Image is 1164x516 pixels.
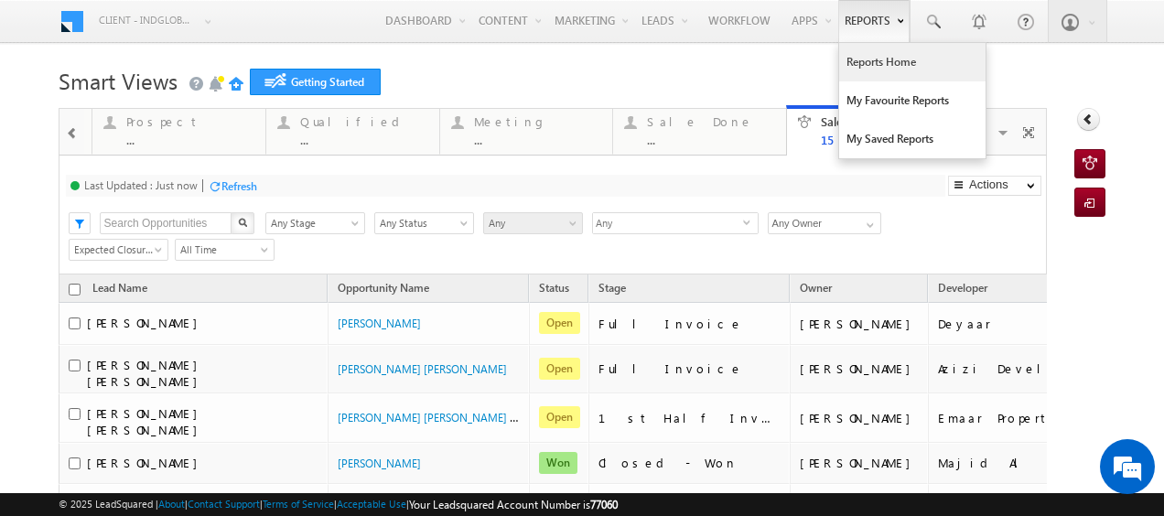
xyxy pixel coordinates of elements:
div: Azizi Developments [938,360,1121,377]
span: Open [539,312,580,334]
div: ... [474,133,602,146]
a: My Saved Reports [839,120,986,158]
a: Any Status [374,212,474,234]
div: Qualified [300,114,428,129]
span: Any [484,215,577,231]
div: Deyaar [938,316,1121,332]
div: Closed - Won [598,455,781,471]
textarea: Type your message and hit 'Enter' [24,169,334,381]
div: Prospect [126,114,254,129]
a: Status [530,278,578,302]
span: 77060 [590,498,618,511]
div: [PERSON_NAME] [800,360,920,377]
div: [PERSON_NAME] [800,316,920,332]
a: Prospect... [92,109,266,155]
a: Expected Closure Date [69,239,168,261]
span: [PERSON_NAME] [PERSON_NAME] [87,405,207,437]
a: Show All Items [857,213,879,231]
a: Any Stage [265,212,365,234]
span: All Time [176,242,268,258]
span: Open [539,358,580,380]
a: Contact Support [188,498,260,510]
div: ... [126,133,254,146]
a: [PERSON_NAME] [PERSON_NAME] - Sale Punch [338,409,570,425]
span: Any Status [375,215,468,231]
span: Your Leadsquared Account Number is [409,498,618,511]
span: Won [539,452,577,474]
div: Full Invoice [598,316,781,332]
div: Last Updated : Just now [84,178,198,192]
span: Opportunity Name [338,281,429,295]
button: Actions [948,176,1041,196]
a: About [158,498,185,510]
div: Sale Done [647,114,775,129]
a: Terms of Service [263,498,334,510]
div: Full Invoice [598,360,781,377]
div: 1st Half Invoice [598,410,781,426]
span: Lead Name [83,278,156,302]
span: © 2025 LeadSquared | | | | | [59,496,618,513]
div: Majid Al Futtaim [938,455,1121,471]
a: [PERSON_NAME] [338,457,421,470]
div: [PERSON_NAME] [800,410,920,426]
a: My Favourite Reports [839,81,986,120]
a: All Time [175,239,275,261]
div: 15 [821,133,949,146]
div: ... [300,133,428,146]
span: Any [593,213,743,234]
div: Sale Punch [821,114,949,129]
div: Emaar Properties [938,410,1121,426]
div: Minimize live chat window [300,9,344,53]
a: Sale Done... [612,109,787,155]
a: Sale Punch15Details [786,105,961,156]
span: Any Stage [266,215,359,231]
span: select [743,218,758,226]
input: Check all records [69,284,81,296]
span: [PERSON_NAME] [87,315,207,330]
a: Getting Started [250,69,381,95]
input: Search Opportunities [100,212,232,234]
a: Opportunity Name [329,278,438,302]
span: Owner [800,281,832,295]
a: Stage [589,278,635,302]
a: Qualified... [265,109,440,155]
a: [PERSON_NAME] [PERSON_NAME] [338,362,507,376]
a: Meeting... [439,109,614,155]
span: Stage [598,281,626,295]
span: [PERSON_NAME] [PERSON_NAME] [87,357,207,389]
a: Acceptable Use [337,498,406,510]
span: Client - indglobal1 (77060) [99,11,195,29]
a: Any [483,212,583,234]
span: Expected Closure Date [70,242,162,258]
img: d_60004797649_company_0_60004797649 [31,96,77,120]
input: Type to Search [768,212,881,234]
img: Search [238,218,247,227]
a: Developer [929,278,997,302]
div: Any [592,212,759,234]
div: Chat with us now [95,96,307,120]
em: Start Chat [249,395,332,420]
a: Reports Home [839,43,986,81]
span: Open [539,406,580,428]
div: Refresh [221,179,257,193]
span: Smart Views [59,66,178,95]
div: ... [647,133,775,146]
div: Meeting [474,114,602,129]
span: Developer [938,281,987,295]
span: [PERSON_NAME] [87,455,207,470]
a: [PERSON_NAME] [338,317,421,330]
div: [PERSON_NAME] [800,455,920,471]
